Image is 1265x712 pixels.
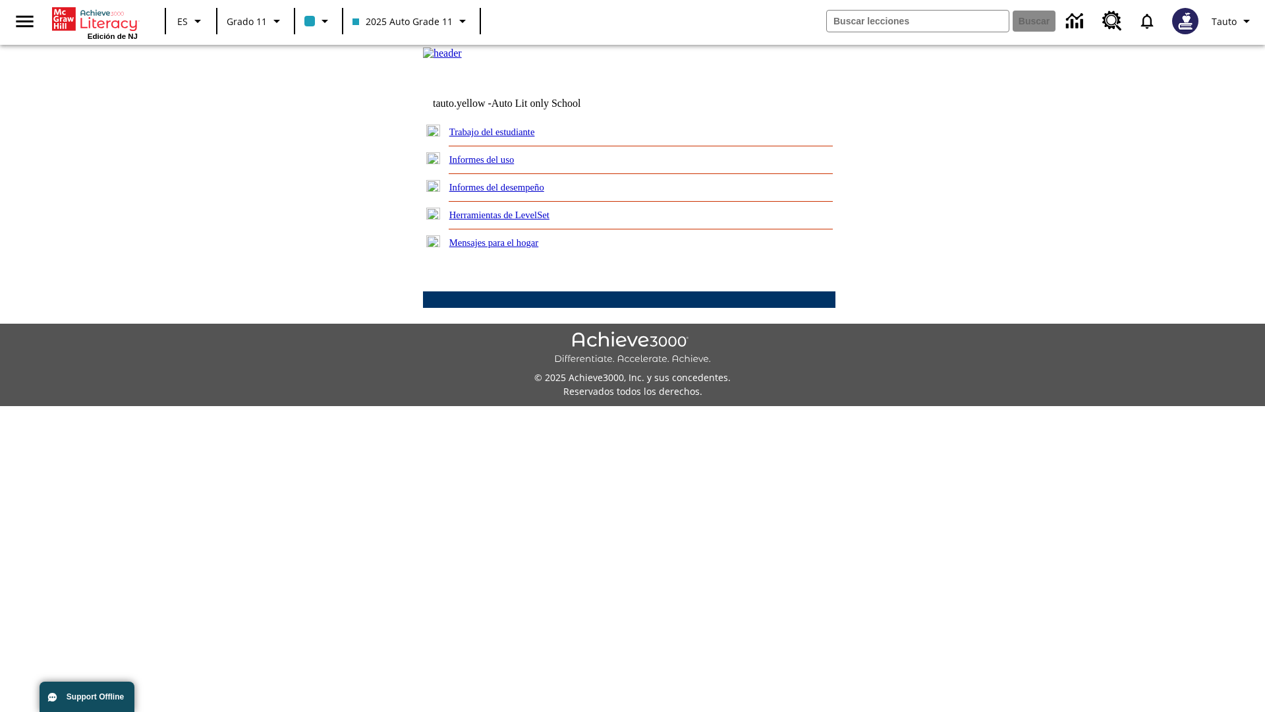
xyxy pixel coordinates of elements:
img: Achieve3000 Differentiate Accelerate Achieve [554,332,711,365]
td: tauto.yellow - [433,98,675,109]
img: plus.gif [426,152,440,164]
button: Perfil/Configuración [1206,9,1260,33]
input: Buscar campo [827,11,1009,32]
span: Tauto [1212,15,1237,28]
img: Avatar [1172,8,1198,34]
a: Centro de información [1058,3,1094,40]
a: Centro de recursos, Se abrirá en una pestaña nueva. [1094,3,1130,39]
button: Clase: 2025 Auto Grade 11, Selecciona una clase [347,9,476,33]
button: El color de la clase es azul claro. Cambiar el color de la clase. [299,9,338,33]
span: ES [177,15,188,28]
span: Grado 11 [227,15,267,28]
img: plus.gif [426,235,440,247]
a: Informes del uso [449,154,515,165]
a: Herramientas de LevelSet [449,210,549,220]
span: Edición de NJ [88,32,138,40]
img: plus.gif [426,180,440,192]
div: Portada [52,5,138,40]
img: plus.gif [426,208,440,220]
a: Mensajes para el hogar [449,237,539,248]
img: header [423,47,462,59]
button: Escoja un nuevo avatar [1164,4,1206,38]
a: Trabajo del estudiante [449,127,535,137]
button: Lenguaje: ES, Selecciona un idioma [170,9,212,33]
a: Informes del desempeño [449,182,544,193]
button: Grado: Grado 11, Elige un grado [221,9,290,33]
button: Abrir el menú lateral [5,2,44,41]
img: plus.gif [426,125,440,136]
span: Support Offline [67,692,124,701]
button: Support Offline [40,682,134,712]
a: Notificaciones [1130,4,1164,38]
span: 2025 Auto Grade 11 [352,15,453,28]
nobr: Auto Lit only School [492,98,581,109]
